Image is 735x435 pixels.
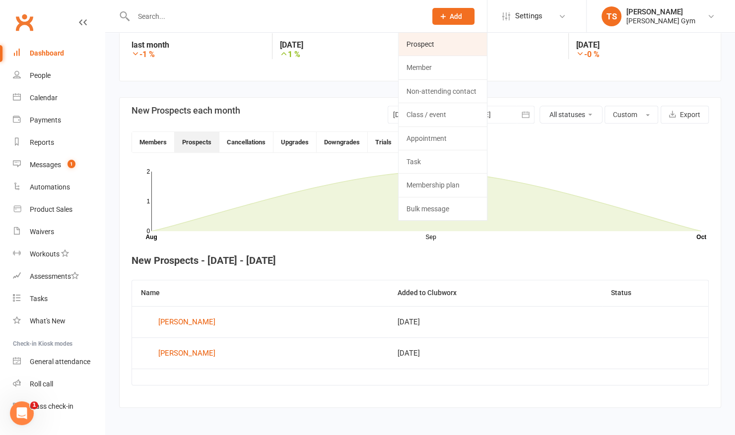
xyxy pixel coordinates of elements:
[132,280,389,306] th: Name
[132,106,240,116] h3: New Prospects each month
[399,103,487,126] a: Class / event
[13,64,105,87] a: People
[30,71,51,79] div: People
[273,132,317,152] button: Upgrades
[13,265,105,288] a: Assessments
[13,109,105,131] a: Payments
[399,150,487,173] a: Task
[626,16,695,25] div: [PERSON_NAME] Gym
[132,50,265,59] strong: -1 %
[30,272,79,280] div: Assessments
[13,154,105,176] a: Messages 1
[67,160,75,168] span: 1
[428,40,561,50] strong: [DATE]
[30,205,72,213] div: Product Sales
[30,317,66,325] div: What's New
[428,50,561,59] strong: -8 %
[432,8,474,25] button: Add
[13,131,105,154] a: Reports
[30,94,58,102] div: Calendar
[13,310,105,332] a: What's New
[13,373,105,395] a: Roll call
[13,42,105,64] a: Dashboard
[399,127,487,150] a: Appointment
[13,243,105,265] a: Workouts
[13,395,105,418] a: Class kiosk mode
[132,40,265,50] strong: last month
[661,106,709,124] button: Export
[399,56,487,79] a: Member
[30,402,73,410] div: Class check-in
[399,33,487,56] a: Prospect
[576,50,709,59] strong: -0 %
[30,401,38,409] span: 1
[399,174,487,196] a: Membership plan
[576,40,709,50] strong: [DATE]
[389,337,602,369] td: [DATE]
[30,49,64,57] div: Dashboard
[131,9,419,23] input: Search...
[30,228,54,236] div: Waivers
[12,10,37,35] a: Clubworx
[132,255,709,266] h4: New Prospects - [DATE] - [DATE]
[613,111,637,119] span: Custom
[626,7,695,16] div: [PERSON_NAME]
[317,132,368,152] button: Downgrades
[13,351,105,373] a: General attendance kiosk mode
[30,183,70,191] div: Automations
[175,132,219,152] button: Prospects
[602,280,708,306] th: Status
[601,6,621,26] div: TS
[158,346,215,361] div: [PERSON_NAME]
[30,250,60,258] div: Workouts
[141,314,380,329] a: [PERSON_NAME]
[13,198,105,221] a: Product Sales
[399,197,487,220] a: Bulk message
[515,5,542,27] span: Settings
[368,132,399,152] button: Trials
[539,106,602,124] button: All statuses
[10,401,34,425] iframe: Intercom live chat
[13,288,105,310] a: Tasks
[30,138,54,146] div: Reports
[141,346,380,361] a: [PERSON_NAME]
[280,40,412,50] strong: [DATE]
[399,80,487,103] a: Non-attending contact
[450,12,462,20] span: Add
[604,106,658,124] button: Custom
[158,314,215,329] div: [PERSON_NAME]
[389,306,602,337] td: [DATE]
[389,280,602,306] th: Added to Clubworx
[219,132,273,152] button: Cancellations
[132,132,175,152] button: Members
[13,176,105,198] a: Automations
[30,116,61,124] div: Payments
[30,161,61,169] div: Messages
[30,380,53,388] div: Roll call
[13,221,105,243] a: Waivers
[280,50,412,59] strong: 1 %
[13,87,105,109] a: Calendar
[30,358,90,366] div: General attendance
[30,295,48,303] div: Tasks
